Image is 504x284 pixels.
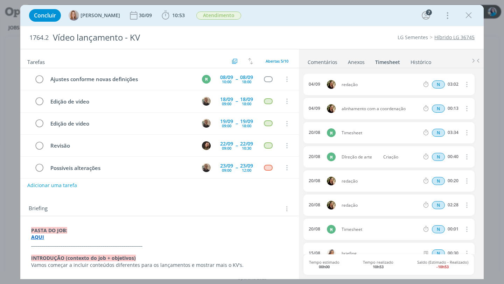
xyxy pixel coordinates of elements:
[448,82,458,87] div: 03:02
[222,124,231,128] div: 09:00
[31,241,142,247] strong: _____________________________________________________
[222,80,231,84] div: 10:00
[309,251,320,256] div: 15/08
[432,201,445,209] div: Horas normais
[50,29,286,46] div: Vídeo lançamento - KV
[432,177,445,185] div: Horas normais
[432,153,445,161] div: Horas normais
[220,97,233,102] div: 18/09
[248,58,253,64] img: arrow-down-up.svg
[339,83,422,87] span: redação
[432,129,445,137] div: Horas normais
[448,251,458,256] div: 00:30
[29,204,48,213] span: Briefing
[31,234,44,240] strong: AQUI
[448,130,458,135] div: 03:34
[236,121,238,126] span: --
[242,80,251,84] div: 18:00
[319,264,330,269] b: 00h00
[236,99,238,104] span: --
[31,227,67,234] strong: PASTA DO JOB:
[327,177,336,185] img: C
[201,74,211,84] button: M
[201,140,211,151] button: J
[417,260,468,269] span: Saldo (Estimado - Realizado)
[236,77,238,81] span: --
[48,119,196,128] div: Edição de vídeo
[202,119,211,128] img: R
[434,34,475,41] a: Híbrido LG 36745
[34,13,56,18] span: Concluir
[48,164,196,172] div: Possíveis alterações
[380,155,421,159] span: Criação
[448,227,458,232] div: 00:01
[327,249,336,258] img: V
[242,102,251,106] div: 18:00
[327,225,336,234] div: M
[196,11,241,20] button: Atendimento
[27,57,45,65] span: Tarefas
[327,80,336,89] img: C
[201,96,211,106] button: R
[432,249,445,257] span: N
[242,146,251,150] div: 10:30
[240,75,253,80] div: 08/09
[202,163,211,172] img: R
[196,12,241,20] span: Atendimento
[309,130,320,135] div: 20/08
[432,80,445,88] div: Horas normais
[220,75,233,80] div: 08/09
[363,260,393,269] span: Tempo realizado
[339,251,422,256] span: briefing
[309,260,339,269] span: Tempo estimado
[242,168,251,172] div: 12:00
[172,12,185,19] span: 10:53
[339,227,422,232] span: Timesheet
[220,163,233,168] div: 23/09
[339,131,422,135] span: Timesheet
[242,124,251,128] div: 18:00
[69,10,79,21] img: A
[222,146,231,150] div: 09:00
[80,13,120,18] span: [PERSON_NAME]
[448,106,458,111] div: 00:13
[348,59,365,66] div: Anexos
[266,58,288,64] span: Abertas 5/10
[307,56,338,66] a: Comentários
[432,153,445,161] span: N
[327,104,336,113] img: C
[20,5,484,279] div: dialog
[201,162,211,173] button: R
[240,119,253,124] div: 19/09
[426,9,432,15] div: 7
[202,97,211,106] img: R
[240,97,253,102] div: 18/09
[432,129,445,137] span: N
[327,152,336,161] div: M
[309,82,320,87] div: 04/09
[31,255,136,261] strong: INTRODUÇÃO (contexto do job + objetivos)
[432,201,445,209] span: N
[69,10,120,21] button: A[PERSON_NAME]
[309,203,320,207] div: 20/08
[327,201,336,210] img: C
[436,264,449,269] b: -10h53
[236,143,238,148] span: --
[448,154,458,159] div: 00:40
[309,178,320,183] div: 20/08
[240,141,253,146] div: 22/09
[160,10,187,21] button: 10:53
[139,13,153,18] div: 30/09
[202,141,211,150] img: J
[432,105,445,113] div: Horas normais
[220,119,233,124] div: 19/09
[29,34,49,42] span: 1764.2
[420,10,432,21] button: 7
[339,107,422,111] span: alinhamento com a coordenação
[432,105,445,113] span: N
[339,179,422,183] span: redação
[373,264,384,269] b: 10h53
[432,177,445,185] span: N
[201,118,211,129] button: R
[29,9,61,22] button: Concluir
